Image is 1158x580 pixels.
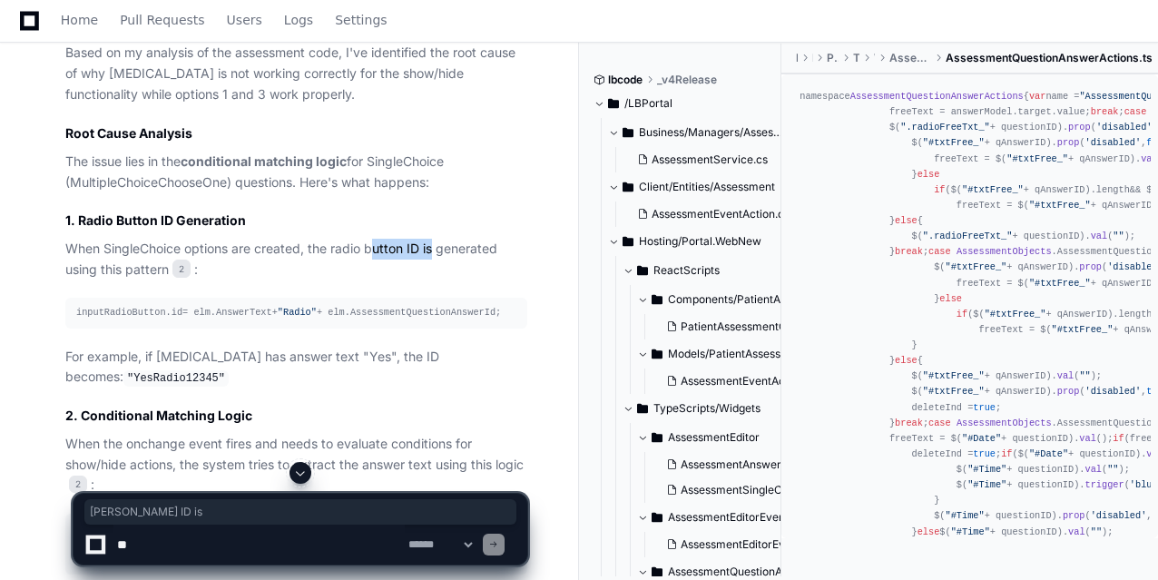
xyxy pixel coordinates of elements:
[335,15,387,25] span: Settings
[939,293,962,304] span: else
[973,448,996,459] span: true
[1029,278,1091,289] span: "#txtFree_"
[61,15,98,25] span: Home
[637,260,648,281] svg: Directory
[608,118,782,147] button: Business/Managers/Assessment
[928,418,951,428] span: case
[1085,386,1142,397] span: 'disabled'
[65,211,527,230] h4: 1. Radio Button ID Generation
[65,152,527,193] p: The issue lies in the for SingleChoice (MultipleChoiceChooseOne) questions. Here's what happens:
[623,231,633,252] svg: Directory
[639,125,782,140] span: Business/Managers/Assessment
[639,234,761,249] span: Hosting/Portal.WebNew
[659,314,815,339] button: PatientAssessmentQuestionnaireContainer.tsx
[653,263,720,278] span: ReactScripts
[608,172,782,202] button: Client/Entities/Assessment
[90,505,511,519] span: [PERSON_NAME] ID is
[1057,137,1080,148] span: prop
[1079,433,1095,444] span: val
[973,402,996,413] span: true
[1113,433,1124,444] span: if
[900,122,990,133] span: ".radioFreeTxt_"
[350,307,496,318] span: AssessmentQuestionAnswerId
[657,73,717,87] span: _v4Release
[1029,200,1091,211] span: "#txtFree_"
[1057,106,1085,117] span: value
[946,51,1153,65] span: AssessmentQuestionAnswerActions.ts
[594,89,768,118] button: /LBPortal
[608,93,619,114] svg: Directory
[624,96,672,111] span: /LBPortal
[637,423,811,452] button: AssessmentEditor
[812,51,813,65] span: Hosting
[1018,106,1052,117] span: target
[652,207,790,221] span: AssessmentEventAction.cs
[681,374,816,388] span: AssessmentEventAction.ts
[895,418,923,428] span: break
[637,398,648,419] svg: Directory
[957,418,1052,428] span: AssessmentObjects
[123,370,229,387] code: "YesRadio12345"
[923,231,1013,241] span: ".radioFreeTxt_"
[923,370,985,381] span: "#txtFree_"
[1079,370,1090,381] span: ""
[637,285,811,314] button: Components/PatientAssessment
[853,51,859,65] span: TypeScripts
[652,289,662,310] svg: Directory
[623,176,633,198] svg: Directory
[1057,386,1080,397] span: prop
[1091,106,1119,117] span: break
[1119,309,1153,319] span: length
[65,434,527,496] p: When the onchange event fires and needs to evaluate conditions for show/hide actions, the system ...
[827,51,838,65] span: Portal.WebNew
[608,227,782,256] button: Hosting/Portal.WebNew
[659,452,815,477] button: AssessmentAnswerOption.ts
[65,347,527,388] p: For example, if [MEDICAL_DATA] has answer text "Yes", the ID becomes:
[1029,448,1068,459] span: "#Date"
[76,305,516,320] div: inputRadioButton. = elm. + + elm. ;
[895,355,918,366] span: else
[985,309,1046,319] span: "#txtFree_"
[1096,184,1130,195] span: length
[652,427,662,448] svg: Directory
[895,246,923,257] span: break
[120,15,204,25] span: Pull Requests
[668,430,760,445] span: AssessmentEditor
[1085,137,1142,148] span: 'disabled'
[681,319,918,334] span: PatientAssessmentQuestionnaireContainer.tsx
[659,369,815,394] button: AssessmentEventAction.ts
[652,343,662,365] svg: Directory
[1052,324,1114,335] span: "#txtFree_"
[65,43,527,104] p: Based on my analysis of the assessment code, I've identified the root cause of why [MEDICAL_DATA]...
[608,73,643,87] span: lbcode
[65,239,527,280] p: When SingleChoice options are created, the radio button ID is generated using this pattern :
[278,307,317,318] span: "Radio"
[957,309,967,319] span: if
[637,339,811,369] button: Models/PatientAssessment
[1079,261,1102,272] span: prop
[65,407,527,425] h4: 2. Conditional Matching Logic
[1068,122,1091,133] span: prop
[623,394,797,423] button: TypeScripts/Widgets
[1124,106,1147,117] span: case
[623,256,797,285] button: ReactScripts
[928,246,951,257] span: case
[65,124,527,143] h3: Root Cause Analysis
[639,180,775,194] span: Client/Entities/Assessment
[630,202,786,227] button: AssessmentEventAction.cs
[796,51,798,65] span: LBPortal
[681,457,827,472] span: AssessmentAnswerOption.ts
[923,386,985,397] span: "#txtFree_"
[957,246,1052,257] span: AssessmentObjects
[889,51,931,65] span: AssessmentQuestionAnswerActions
[653,401,761,416] span: TypeScripts/Widgets
[1029,91,1045,102] span: var
[874,51,875,65] span: Widgets
[172,307,182,318] span: id
[1001,448,1012,459] span: if
[1006,153,1068,164] span: "#txtFree_"
[1057,370,1074,381] span: val
[1091,231,1107,241] span: val
[172,260,191,278] span: 2
[668,347,807,361] span: Models/PatientAssessment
